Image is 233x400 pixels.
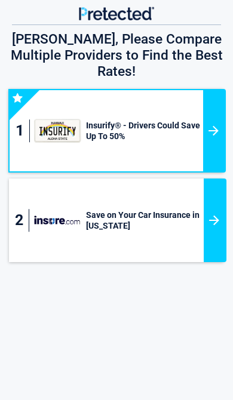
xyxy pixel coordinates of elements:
[32,207,82,235] img: insure's logo
[33,119,82,143] img: insurify's logo
[9,31,224,79] h3: [PERSON_NAME], Please Compare Multiple Providers to Find the Best Rates!
[79,7,155,20] img: Main Logo
[15,209,29,232] div: 2
[82,210,204,231] h3: Save on Your Car Insurance in [US_STATE]
[16,119,30,142] div: 1
[82,120,203,141] h3: Insurify® - Drivers Could Save Up To 50%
